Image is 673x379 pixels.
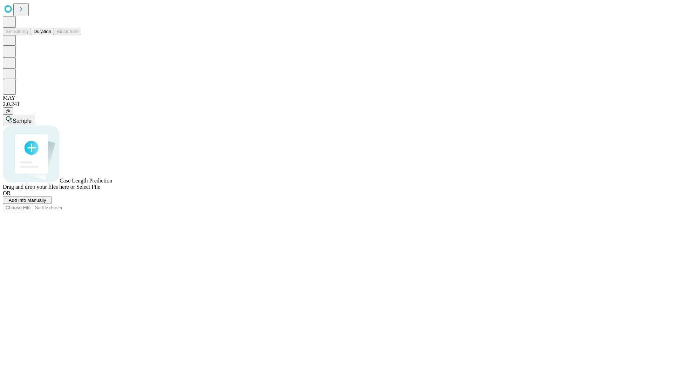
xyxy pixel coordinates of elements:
[9,198,46,203] span: Add Info Manually
[13,118,32,124] span: Sample
[3,197,52,204] button: Add Info Manually
[60,178,112,184] span: Case Length Prediction
[54,28,81,35] button: Block Size
[3,101,670,107] div: 2.0.241
[6,108,11,114] span: @
[3,95,670,101] div: MAY
[3,184,75,190] span: Drag and drop your files here or
[3,115,34,125] button: Sample
[3,190,11,196] span: OR
[3,28,31,35] button: Smoothing
[3,107,13,115] button: @
[31,28,54,35] button: Duration
[76,184,100,190] span: Select File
